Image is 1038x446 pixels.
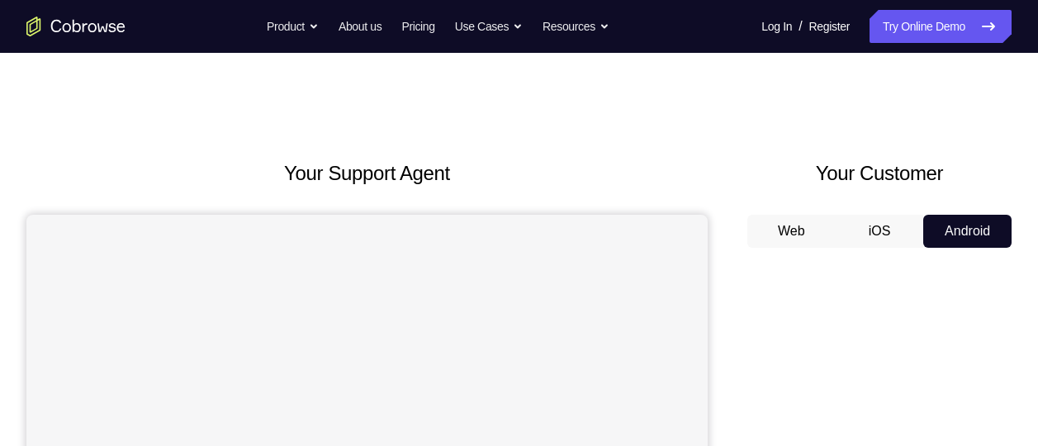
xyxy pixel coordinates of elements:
[799,17,802,36] span: /
[267,10,319,43] button: Product
[26,17,126,36] a: Go to the home page
[747,159,1012,188] h2: Your Customer
[809,10,850,43] a: Register
[747,215,836,248] button: Web
[455,10,523,43] button: Use Cases
[761,10,792,43] a: Log In
[543,10,609,43] button: Resources
[26,159,708,188] h2: Your Support Agent
[923,215,1012,248] button: Android
[870,10,1012,43] a: Try Online Demo
[339,10,382,43] a: About us
[401,10,434,43] a: Pricing
[836,215,924,248] button: iOS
